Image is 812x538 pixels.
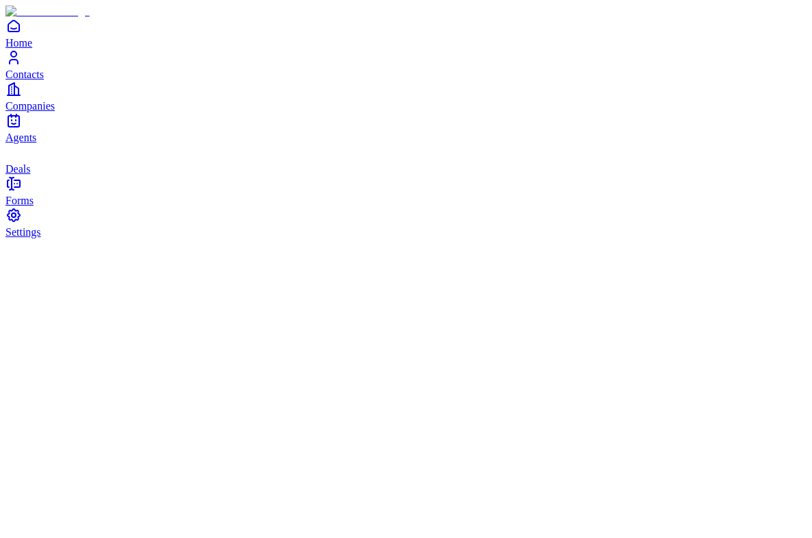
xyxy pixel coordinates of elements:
[5,175,807,206] a: Forms
[5,132,36,143] span: Agents
[5,207,807,238] a: Settings
[5,163,30,175] span: Deals
[5,18,807,49] a: Home
[5,144,807,175] a: deals
[5,5,90,18] img: Item Brain Logo
[5,37,32,49] span: Home
[5,112,807,143] a: Agents
[5,81,807,112] a: Companies
[5,100,55,112] span: Companies
[5,195,34,206] span: Forms
[5,49,807,80] a: Contacts
[5,69,44,80] span: Contacts
[5,226,41,238] span: Settings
